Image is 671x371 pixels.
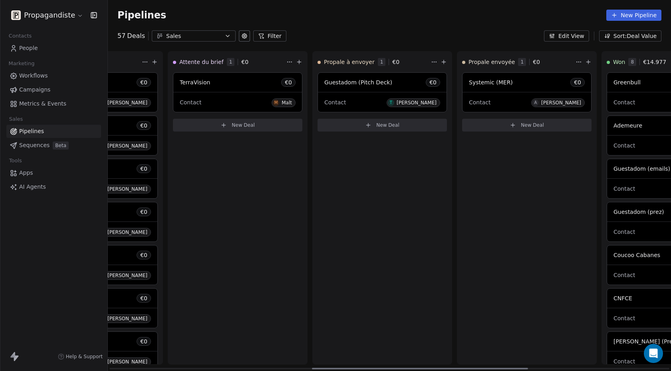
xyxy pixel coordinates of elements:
[613,185,635,192] span: Contact
[392,58,399,66] span: € 0
[173,52,285,72] div: Attente du brief1€0
[19,169,33,177] span: Apps
[6,97,101,110] a: Metrics & Events
[6,83,101,96] a: Campaigns
[107,143,147,149] div: [PERSON_NAME]
[107,273,147,278] div: [PERSON_NAME]
[179,58,224,66] span: Attente du brief
[253,30,286,42] button: Filter
[24,10,75,20] span: Propagandiste
[140,122,147,130] span: € 0
[232,122,255,128] span: New Deal
[613,229,635,235] span: Contact
[180,99,201,106] span: Contact
[613,315,635,321] span: Contact
[613,99,635,106] span: Contact
[19,141,50,150] span: Sequences
[117,10,166,21] span: Pipelines
[518,58,526,66] span: 1
[127,31,145,41] span: Deals
[6,139,101,152] a: SequencesBeta
[6,69,101,82] a: Workflows
[274,100,278,106] div: M
[613,295,632,301] span: CNFCE
[318,119,447,132] button: New Deal
[10,8,85,22] button: Propagandiste
[390,100,392,106] div: T
[166,32,221,40] div: Sales
[6,166,101,180] a: Apps
[19,86,50,94] span: Campaigns
[462,119,592,132] button: New Deal
[11,10,21,20] img: logo.png
[613,358,635,365] span: Contact
[140,78,147,86] span: € 0
[469,58,515,66] span: Propale envoyée
[469,99,490,106] span: Contact
[318,52,429,72] div: Propale à envoyer1€0
[58,353,103,360] a: Help & Support
[241,58,248,66] span: € 0
[107,100,147,106] div: [PERSON_NAME]
[180,79,210,86] span: TerraVision
[613,58,625,66] span: Won
[140,208,147,216] span: € 0
[66,353,103,360] span: Help & Support
[613,209,664,215] span: Guestadom (prez)
[140,294,147,302] span: € 0
[227,58,235,66] span: 1
[613,122,642,129] span: Ademeure
[19,72,48,80] span: Workflows
[285,78,292,86] span: € 0
[613,79,641,86] span: Greenbull
[5,30,35,42] span: Contacts
[140,251,147,259] span: € 0
[140,165,147,173] span: € 0
[173,72,302,112] div: TerraVision€0ContactMMalt
[324,79,392,86] span: Guestadom (Pitch Deck)
[429,78,437,86] span: € 0
[6,155,25,167] span: Tools
[644,344,663,363] div: Open Intercom Messenger
[613,252,660,258] span: Coucoo Cabanes
[397,100,437,106] div: [PERSON_NAME]
[613,166,670,172] span: Guestadom (emails)
[521,122,544,128] span: New Deal
[533,58,540,66] span: € 0
[19,183,46,191] span: AI Agents
[5,58,38,70] span: Marketing
[107,186,147,192] div: [PERSON_NAME]
[544,30,589,42] button: Edit View
[606,10,661,21] button: New Pipeline
[324,99,346,106] span: Contact
[628,58,636,66] span: 8
[534,100,537,106] div: A
[462,72,592,112] div: Systemic (MER)€0ContactA[PERSON_NAME]
[613,142,635,149] span: Contact
[541,100,581,106] div: [PERSON_NAME]
[282,100,292,106] div: Malt
[574,78,581,86] span: € 0
[469,79,513,86] span: Systemic (MER)
[643,58,666,66] span: € 14.977
[53,142,69,150] span: Beta
[318,72,447,112] div: Guestadom (Pitch Deck)€0ContactT[PERSON_NAME]
[19,100,66,108] span: Metrics & Events
[376,122,399,128] span: New Deal
[378,58,386,66] span: 1
[462,52,574,72] div: Propale envoyée1€0
[6,125,101,138] a: Pipelines
[107,359,147,365] div: ​[PERSON_NAME]
[107,316,147,321] div: [PERSON_NAME]
[107,229,147,235] div: [PERSON_NAME]
[324,58,375,66] span: Propale à envoyer
[599,30,661,42] button: Sort: Deal Value
[19,127,44,136] span: Pipelines
[6,180,101,193] a: AI Agents
[613,272,635,278] span: Contact
[6,42,101,55] a: People
[117,31,145,41] div: 57
[140,337,147,345] span: € 0
[6,113,26,125] span: Sales
[173,119,302,132] button: New Deal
